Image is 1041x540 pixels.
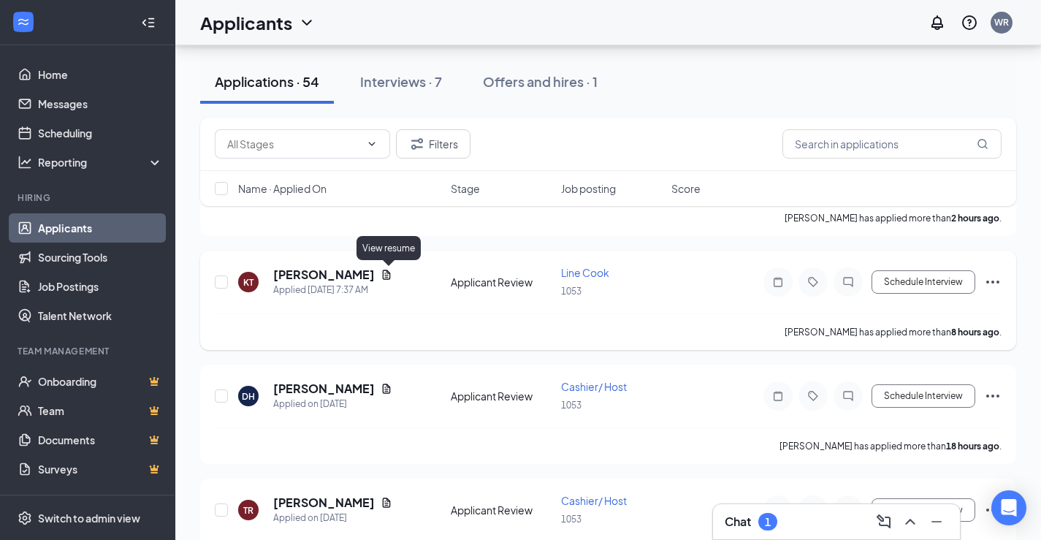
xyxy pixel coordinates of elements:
[671,181,701,196] span: Score
[215,72,319,91] div: Applications · 54
[38,367,163,396] a: OnboardingCrown
[273,283,392,297] div: Applied [DATE] 7:37 AM
[18,345,160,357] div: Team Management
[839,276,857,288] svg: ChatInactive
[227,136,360,152] input: All Stages
[483,72,598,91] div: Offers and hires · 1
[901,513,919,531] svg: ChevronUp
[238,181,327,196] span: Name · Applied On
[366,138,378,150] svg: ChevronDown
[765,516,771,528] div: 1
[356,236,421,260] div: View resume
[994,16,1009,28] div: WR
[18,191,160,204] div: Hiring
[782,129,1002,159] input: Search in applications
[141,15,156,30] svg: Collapse
[243,504,253,517] div: TR
[769,390,787,402] svg: Note
[872,510,896,533] button: ComposeMessage
[984,501,1002,519] svg: Ellipses
[381,269,392,281] svg: Document
[872,384,975,408] button: Schedule Interview
[360,72,442,91] div: Interviews · 7
[769,276,787,288] svg: Note
[38,301,163,330] a: Talent Network
[561,494,627,507] span: Cashier/ Host
[561,286,581,297] span: 1053
[38,60,163,89] a: Home
[984,387,1002,405] svg: Ellipses
[899,510,922,533] button: ChevronUp
[242,390,255,403] div: DH
[928,513,945,531] svg: Minimize
[839,390,857,402] svg: ChatInactive
[18,511,32,525] svg: Settings
[804,390,822,402] svg: Tag
[561,181,616,196] span: Job posting
[38,272,163,301] a: Job Postings
[872,270,975,294] button: Schedule Interview
[273,511,392,525] div: Applied on [DATE]
[977,138,988,150] svg: MagnifyingGlass
[875,513,893,531] svg: ComposeMessage
[725,514,751,530] h3: Chat
[38,155,164,170] div: Reporting
[396,129,470,159] button: Filter Filters
[872,498,975,522] button: Schedule Interview
[946,441,999,452] b: 18 hours ago
[16,15,31,29] svg: WorkstreamLogo
[38,89,163,118] a: Messages
[451,389,552,403] div: Applicant Review
[298,14,316,31] svg: ChevronDown
[991,490,1026,525] div: Open Intercom Messenger
[561,380,627,393] span: Cashier/ Host
[38,213,163,243] a: Applicants
[984,273,1002,291] svg: Ellipses
[273,495,375,511] h5: [PERSON_NAME]
[18,155,32,170] svg: Analysis
[38,118,163,148] a: Scheduling
[273,267,375,283] h5: [PERSON_NAME]
[451,181,480,196] span: Stage
[451,503,552,517] div: Applicant Review
[273,397,392,411] div: Applied on [DATE]
[804,276,822,288] svg: Tag
[381,497,392,509] svg: Document
[38,511,140,525] div: Switch to admin view
[381,383,392,395] svg: Document
[961,14,978,31] svg: QuestionInfo
[925,510,948,533] button: Minimize
[561,514,581,525] span: 1053
[785,326,1002,338] p: [PERSON_NAME] has applied more than .
[928,14,946,31] svg: Notifications
[779,440,1002,452] p: [PERSON_NAME] has applied more than .
[561,400,581,411] span: 1053
[451,275,552,289] div: Applicant Review
[561,266,609,279] span: Line Cook
[243,276,253,289] div: KT
[38,455,163,484] a: SurveysCrown
[38,396,163,425] a: TeamCrown
[408,135,426,153] svg: Filter
[38,243,163,272] a: Sourcing Tools
[951,327,999,338] b: 8 hours ago
[273,381,375,397] h5: [PERSON_NAME]
[38,425,163,455] a: DocumentsCrown
[200,10,292,35] h1: Applicants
